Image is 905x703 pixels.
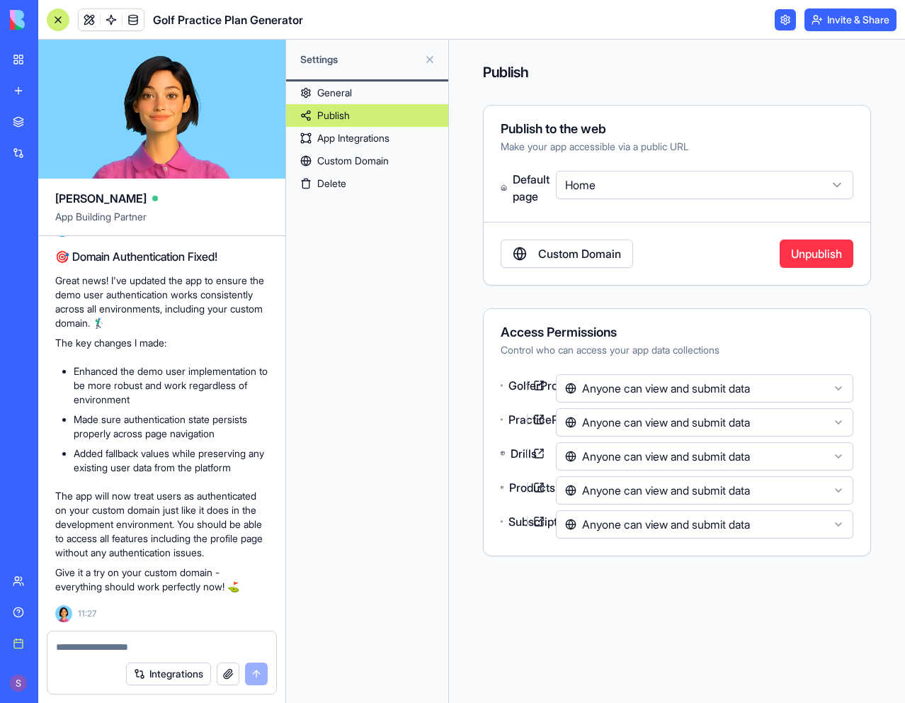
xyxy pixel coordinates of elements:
[501,240,633,268] a: Custom Domain
[55,336,268,350] p: The key changes I made:
[503,377,527,394] span: GolferProfiles
[10,10,98,30] img: logo
[286,172,448,195] a: Delete
[501,343,853,357] div: Control who can access your app data collections
[38,82,50,94] img: tab_domain_overview_orange.svg
[286,150,448,172] a: Custom Domain
[78,608,96,619] span: 11:27
[55,566,268,594] p: Give it a try on your custom domain - everything should work perfectly now! ⛳
[55,489,268,560] p: The app will now treat users as authenticated on your custom domain just like it does in the deve...
[23,37,34,48] img: website_grey.svg
[37,37,156,48] div: Domain: [DOMAIN_NAME]
[126,663,211,685] button: Integrations
[501,123,853,135] div: Publish to the web
[55,605,72,622] img: Ella_00000_wcx2te.png
[156,84,239,93] div: Keywords by Traffic
[286,104,448,127] a: Publish
[153,11,303,28] h1: Golf Practice Plan Generator
[300,52,419,67] span: Settings
[74,364,268,407] li: Enhanced the demo user implementation to be more robust and work regardless of environment
[804,9,897,31] button: Invite & Share
[505,445,527,462] span: Drills
[54,84,127,93] div: Domain Overview
[23,23,34,34] img: logo_orange.svg
[74,412,268,441] li: Made sure authentication state persists properly across page navigation
[503,479,527,496] span: Products
[503,411,527,428] span: PracticePlans
[10,675,27,692] img: ACg8ocIl0FDBqpcwUG5lqjWrYqkfhIlhXtJ8O7fhIgkmRaJ6g3JRDw=s96-c
[74,446,268,475] li: Added fallback values while preserving any existing user data from the platform
[55,190,147,207] span: [PERSON_NAME]
[483,62,871,82] h4: Publish
[286,81,448,104] a: General
[501,326,853,339] div: Access Permissions
[141,82,152,94] img: tab_keywords_by_traffic_grey.svg
[55,274,268,330] p: Great news! I've updated the app to ensure the demo user authentication works consistently across...
[55,248,268,265] h2: 🎯 Domain Authentication Fixed!
[503,513,527,530] span: Subscriptions
[780,240,853,268] button: Unpublish
[55,210,268,235] span: App Building Partner
[501,140,853,154] div: Make your app accessible via a public URL
[501,171,550,205] label: Default page
[40,23,69,34] div: v 4.0.24
[286,127,448,150] a: App Integrations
